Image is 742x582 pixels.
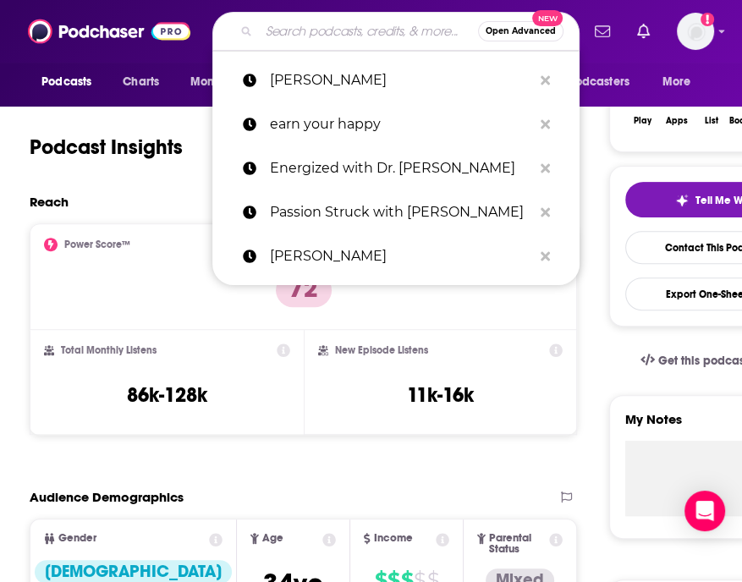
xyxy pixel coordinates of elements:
[30,194,69,210] h2: Reach
[190,70,250,94] span: Monitoring
[28,15,190,47] img: Podchaser - Follow, Share and Rate Podcasts
[212,146,580,190] a: Energized with Dr. [PERSON_NAME]
[212,234,580,278] a: [PERSON_NAME]
[127,382,206,408] h3: 86k-128k
[705,116,718,126] div: List
[212,190,580,234] a: Passion Struck with [PERSON_NAME]
[30,135,183,160] h1: Podcast Insights
[259,18,478,45] input: Search podcasts, credits, & more...
[41,70,91,94] span: Podcasts
[489,533,547,555] span: Parental Status
[532,10,563,26] span: New
[123,70,159,94] span: Charts
[486,27,556,36] span: Open Advanced
[537,66,654,98] button: open menu
[374,533,413,544] span: Income
[651,66,712,98] button: open menu
[666,116,688,126] div: Apps
[270,234,532,278] p: Whitney Cummings
[335,344,428,356] h2: New Episode Listens
[178,66,272,98] button: open menu
[262,533,283,544] span: Age
[548,70,629,94] span: For Podcasters
[684,491,725,531] div: Open Intercom Messenger
[64,239,130,250] h2: Power Score™
[212,12,580,51] div: Search podcasts, credits, & more...
[270,58,532,102] p: jesse chappus
[212,102,580,146] a: earn your happy
[677,13,714,50] span: Logged in as Ashley_Beenen
[270,190,532,234] p: Passion Struck with John R. Miles
[630,17,657,46] a: Show notifications dropdown
[478,21,563,41] button: Open AdvancedNew
[662,70,691,94] span: More
[212,58,580,102] a: [PERSON_NAME]
[634,116,651,126] div: Play
[61,344,157,356] h2: Total Monthly Listens
[588,17,617,46] a: Show notifications dropdown
[112,66,169,98] a: Charts
[276,273,332,307] p: 72
[270,102,532,146] p: earn your happy
[270,146,532,190] p: Energized with Dr. Mariza
[677,13,714,50] button: Show profile menu
[677,13,714,50] img: User Profile
[58,533,96,544] span: Gender
[30,489,184,505] h2: Audience Demographics
[701,13,714,26] svg: Add a profile image
[407,382,474,408] h3: 11k-16k
[675,194,689,207] img: tell me why sparkle
[30,66,113,98] button: open menu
